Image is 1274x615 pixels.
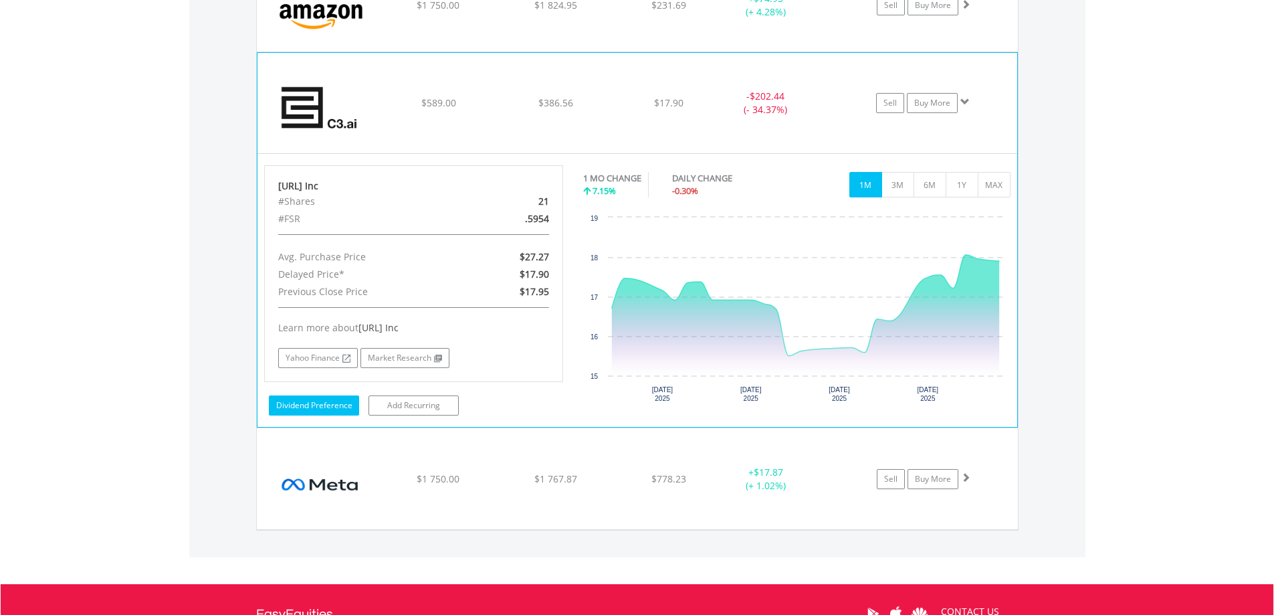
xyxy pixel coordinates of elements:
[715,90,815,116] div: - (- 34.37%)
[583,172,641,185] div: 1 MO CHANGE
[591,333,599,341] text: 16
[591,373,599,380] text: 15
[591,254,599,262] text: 18
[417,472,459,485] span: $1 750.00
[651,472,686,485] span: $778.23
[278,348,358,368] a: Yahoo Finance
[263,445,379,525] img: EQU.US.META.png
[538,96,573,109] span: $386.56
[591,215,599,222] text: 19
[268,266,462,283] div: Delayed Price*
[978,172,1011,197] button: MAX
[654,96,683,109] span: $17.90
[918,386,939,402] text: [DATE] 2025
[877,469,905,489] a: Sell
[908,469,958,489] a: Buy More
[876,93,904,113] a: Sell
[881,172,914,197] button: 3M
[462,193,559,210] div: 21
[520,250,549,263] span: $27.27
[740,386,762,402] text: [DATE] 2025
[520,268,549,280] span: $17.90
[591,294,599,301] text: 17
[716,466,817,493] div: + (+ 1.02%)
[462,210,559,228] div: .5954
[672,185,698,197] span: -0.30%
[358,321,399,334] span: [URL] Inc
[534,472,577,485] span: $1 767.87
[421,96,456,109] span: $589.00
[754,466,783,478] span: $17.87
[946,172,978,197] button: 1Y
[264,70,379,150] img: EQU.US.AI.png
[368,396,459,416] a: Add Recurring
[652,386,673,402] text: [DATE] 2025
[583,211,1010,412] svg: Interactive chart
[278,321,550,335] div: Learn more about
[268,283,462,300] div: Previous Close Price
[268,210,462,228] div: #FSR
[278,179,550,193] div: [URL] Inc
[672,172,779,185] div: DAILY CHANGE
[268,193,462,210] div: #Shares
[268,248,462,266] div: Avg. Purchase Price
[907,93,958,113] a: Buy More
[849,172,882,197] button: 1M
[750,90,784,102] span: $202.44
[914,172,946,197] button: 6M
[520,285,549,298] span: $17.95
[829,386,850,402] text: [DATE] 2025
[269,396,359,416] a: Dividend Preference
[593,185,616,197] span: 7.15%
[583,211,1011,412] div: Chart. Highcharts interactive chart.
[360,348,449,368] a: Market Research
